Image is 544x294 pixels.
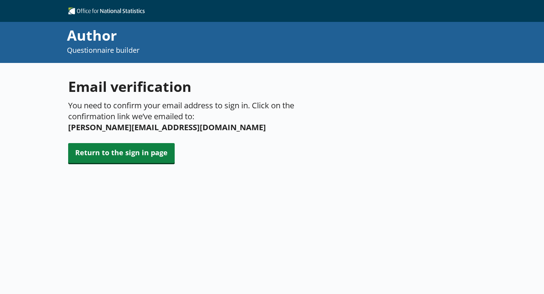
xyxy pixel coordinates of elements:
[68,77,334,96] h1: Email verification
[68,100,334,133] p: You need to confirm your email address to sign in. Click on the confirmation link we’ve emailed to:
[67,26,363,45] div: Author
[68,122,266,133] span: [PERSON_NAME][EMAIL_ADDRESS][DOMAIN_NAME]
[68,143,175,163] button: Return to the sign in page
[67,45,363,55] p: Questionnaire builder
